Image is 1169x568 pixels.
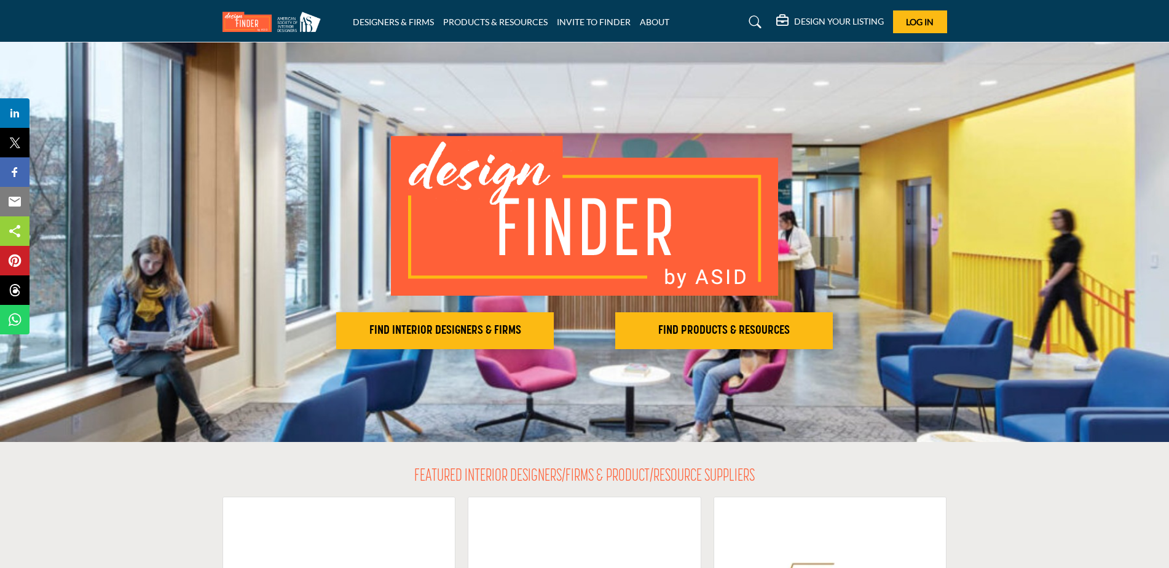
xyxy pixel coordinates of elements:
[794,16,884,27] h5: DESIGN YOUR LISTING
[391,136,778,296] img: image
[222,12,327,32] img: Site Logo
[737,12,769,32] a: Search
[640,17,669,27] a: ABOUT
[906,17,934,27] span: Log In
[340,323,550,338] h2: FIND INTERIOR DESIGNERS & FIRMS
[443,17,548,27] a: PRODUCTS & RESOURCES
[336,312,554,349] button: FIND INTERIOR DESIGNERS & FIRMS
[353,17,434,27] a: DESIGNERS & FIRMS
[414,467,755,487] h2: FEATURED INTERIOR DESIGNERS/FIRMS & PRODUCT/RESOURCE SUPPLIERS
[615,312,833,349] button: FIND PRODUCTS & RESOURCES
[619,323,829,338] h2: FIND PRODUCTS & RESOURCES
[557,17,631,27] a: INVITE TO FINDER
[776,15,884,30] div: DESIGN YOUR LISTING
[893,10,947,33] button: Log In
